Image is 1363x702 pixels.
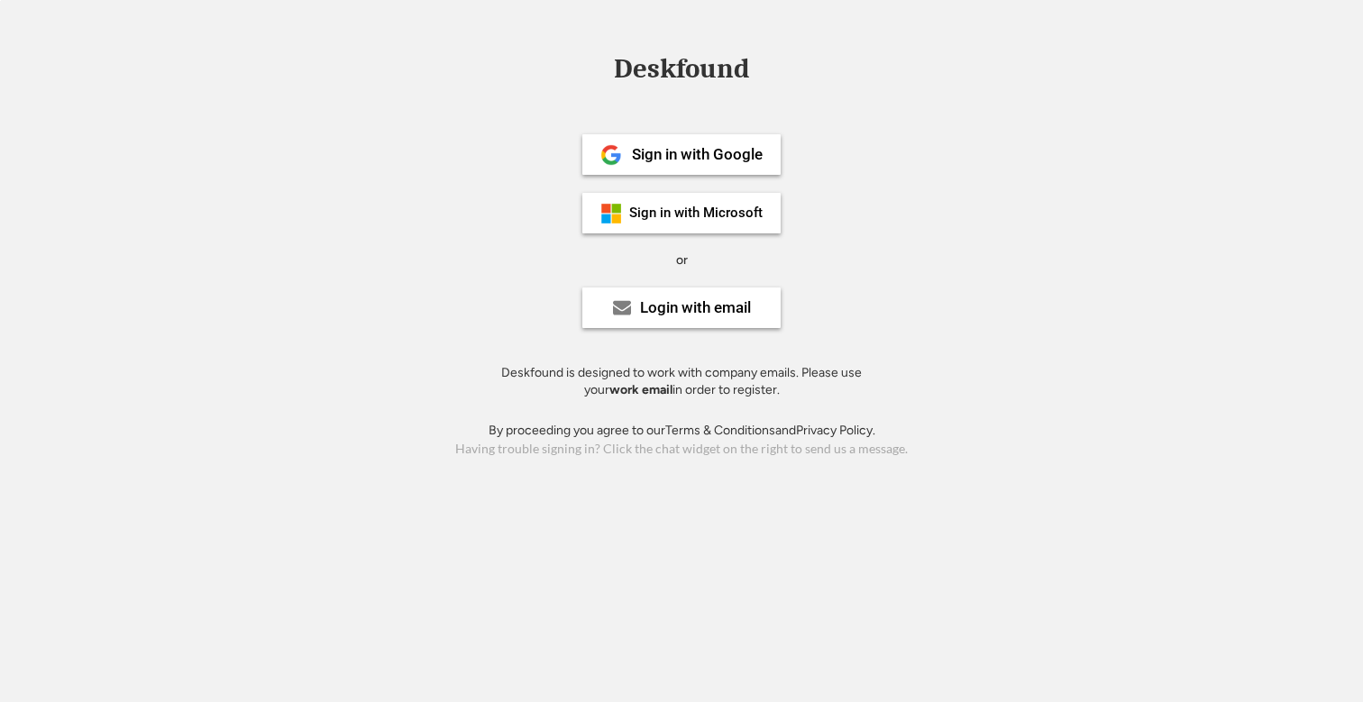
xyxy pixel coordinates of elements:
a: Privacy Policy. [796,423,875,438]
strong: work email [609,382,672,397]
div: Login with email [640,300,751,315]
img: 1024px-Google__G__Logo.svg.png [600,144,622,166]
img: ms-symbollockup_mssymbol_19.png [600,203,622,224]
div: Deskfound is designed to work with company emails. Please use your in order to register. [479,364,884,399]
div: Sign in with Google [632,147,763,162]
div: Sign in with Microsoft [629,206,763,220]
a: Terms & Conditions [665,423,775,438]
div: Deskfound [605,55,758,83]
div: or [676,251,688,269]
div: By proceeding you agree to our and [489,422,875,440]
